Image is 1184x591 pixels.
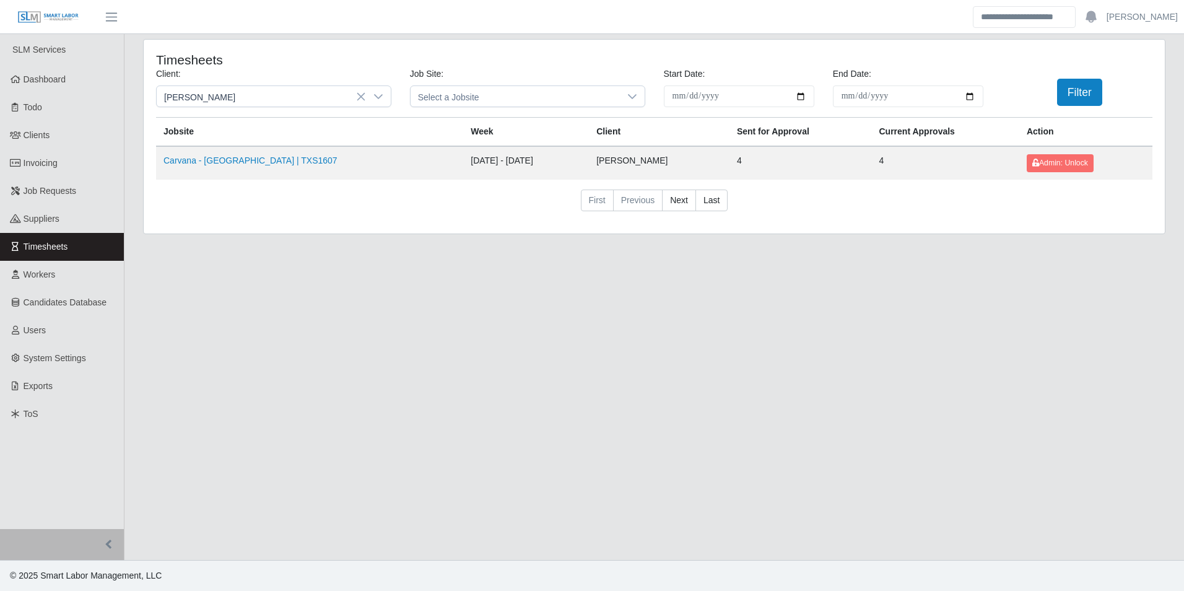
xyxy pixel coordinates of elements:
[24,102,42,112] span: Todo
[729,146,872,179] td: 4
[24,242,68,252] span: Timesheets
[1107,11,1178,24] a: [PERSON_NAME]
[24,214,59,224] span: Suppliers
[1027,154,1094,172] button: Admin: Unlock
[463,146,589,179] td: [DATE] - [DATE]
[12,45,66,55] span: SLM Services
[729,118,872,147] th: Sent for Approval
[156,118,463,147] th: Jobsite
[463,118,589,147] th: Week
[410,68,443,81] label: Job Site:
[24,186,77,196] span: Job Requests
[24,297,107,307] span: Candidates Database
[589,146,729,179] td: [PERSON_NAME]
[695,190,728,212] a: Last
[156,68,181,81] label: Client:
[156,52,560,68] h4: Timesheets
[24,381,53,391] span: Exports
[411,86,620,107] span: Select a Jobsite
[664,68,705,81] label: Start Date:
[871,146,1019,179] td: 4
[871,118,1019,147] th: Current Approvals
[589,118,729,147] th: Client
[1019,118,1152,147] th: Action
[24,409,38,419] span: ToS
[24,353,86,363] span: System Settings
[24,130,50,140] span: Clients
[1032,159,1088,167] span: Admin: Unlock
[163,155,337,165] a: Carvana - [GEOGRAPHIC_DATA] | TXS1607
[10,571,162,580] span: © 2025 Smart Labor Management, LLC
[833,68,871,81] label: End Date:
[17,11,79,24] img: SLM Logo
[156,190,1152,222] nav: pagination
[973,6,1076,28] input: Search
[24,269,56,279] span: Workers
[24,325,46,335] span: Users
[157,86,366,107] span: CS Erickson
[24,74,66,84] span: Dashboard
[1057,79,1102,106] button: Filter
[662,190,696,212] a: Next
[24,158,58,168] span: Invoicing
